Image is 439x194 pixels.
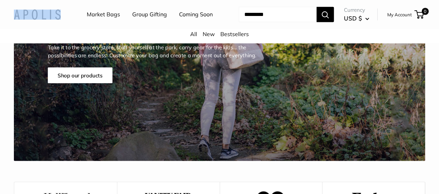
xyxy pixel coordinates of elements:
[6,168,74,188] iframe: Sign Up via Text for Offers
[415,10,424,19] a: 0
[179,9,213,20] a: Coming Soon
[190,31,197,37] a: All
[344,15,362,22] span: USD $
[14,9,61,19] img: Apolis
[203,31,215,37] a: New
[87,9,120,20] a: Market Bags
[48,43,262,59] p: Take it to the grocery store, stuff yourself at the park, carry gear for the kids... the possibil...
[316,7,334,22] button: Search
[239,7,316,22] input: Search...
[387,10,412,19] a: My Account
[48,67,112,83] a: Shop our products
[422,8,429,15] span: 0
[344,13,369,24] button: USD $
[344,5,369,15] span: Currency
[220,31,249,37] a: Bestsellers
[132,9,167,20] a: Group Gifting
